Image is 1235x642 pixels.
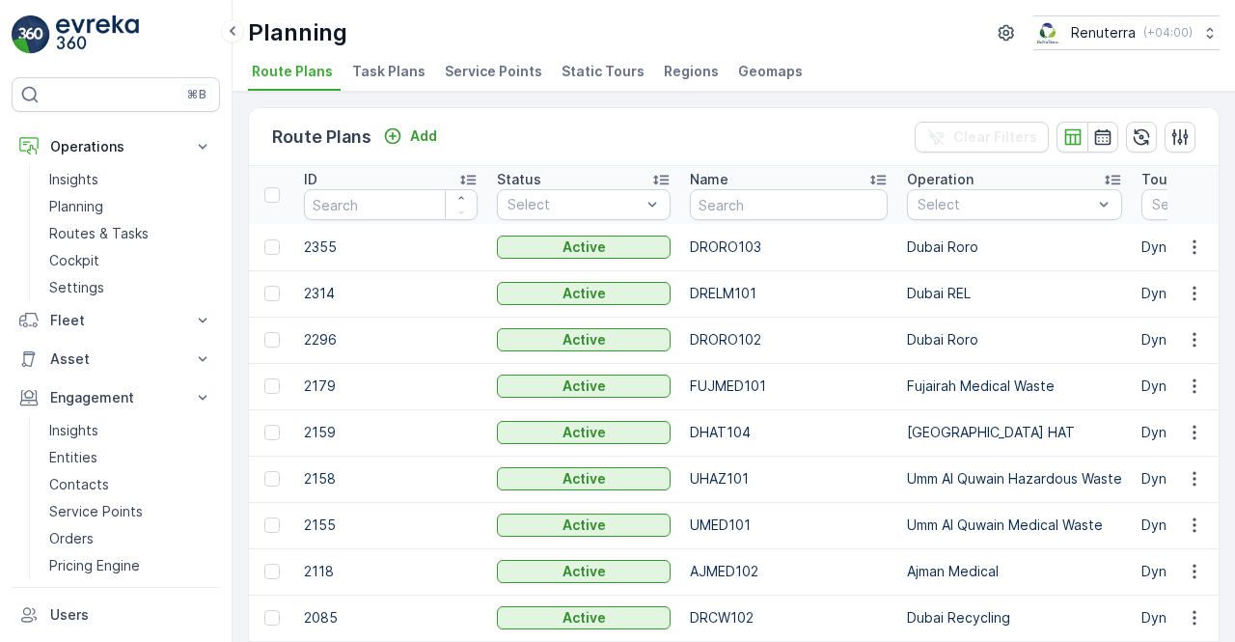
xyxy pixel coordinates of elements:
[1141,170,1210,189] p: Tour Type
[49,197,103,216] p: Planning
[690,237,888,257] p: DRORO103
[497,514,671,537] button: Active
[907,469,1122,488] p: Umm Al Quwain Hazardous Waste
[264,425,280,440] div: Toggle Row Selected
[264,286,280,301] div: Toggle Row Selected
[187,87,206,102] p: ⌘B
[690,284,888,303] p: DRELM101
[690,608,888,628] p: DRCW102
[497,375,671,398] button: Active
[563,377,606,396] p: Active
[907,330,1122,349] p: Dubai Roro
[690,562,888,581] p: AJMED102
[12,127,220,166] button: Operations
[304,423,478,442] p: 2159
[915,122,1049,153] button: Clear Filters
[953,127,1037,147] p: Clear Filters
[497,170,541,189] p: Status
[41,525,220,552] a: Orders
[49,421,98,440] p: Insights
[304,608,478,628] p: 2085
[497,606,671,629] button: Active
[272,124,371,151] p: Route Plans
[304,170,317,189] p: ID
[563,608,606,628] p: Active
[49,251,99,270] p: Cockpit
[264,610,280,626] div: Toggle Row Selected
[563,423,606,442] p: Active
[49,278,104,297] p: Settings
[410,126,437,146] p: Add
[497,421,671,444] button: Active
[690,423,888,442] p: DHAT104
[264,564,280,579] div: Toggle Row Selected
[563,562,606,581] p: Active
[50,388,181,407] p: Engagement
[264,332,280,348] div: Toggle Row Selected
[907,562,1122,581] p: Ajman Medical
[304,330,478,349] p: 2296
[248,17,347,48] p: Planning
[304,377,478,396] p: 2179
[690,330,888,349] p: DRORO102
[41,274,220,301] a: Settings
[375,125,445,148] button: Add
[508,195,641,214] p: Select
[41,471,220,498] a: Contacts
[41,444,220,471] a: Entities
[264,239,280,255] div: Toggle Row Selected
[497,467,671,490] button: Active
[41,166,220,193] a: Insights
[12,378,220,417] button: Engagement
[41,498,220,525] a: Service Points
[1143,25,1193,41] p: ( +04:00 )
[1071,23,1136,42] p: Renuterra
[907,170,974,189] p: Operation
[304,284,478,303] p: 2314
[50,137,181,156] p: Operations
[445,62,542,81] span: Service Points
[497,282,671,305] button: Active
[264,471,280,487] div: Toggle Row Selected
[49,529,94,548] p: Orders
[41,247,220,274] a: Cockpit
[563,330,606,349] p: Active
[49,475,109,494] p: Contacts
[304,562,478,581] p: 2118
[690,170,728,189] p: Name
[12,15,50,54] img: logo
[907,516,1122,535] p: Umm Al Quwain Medical Waste
[49,170,98,189] p: Insights
[252,62,333,81] span: Route Plans
[304,189,478,220] input: Search
[690,189,888,220] input: Search
[12,340,220,378] button: Asset
[907,284,1122,303] p: Dubai REL
[50,349,181,369] p: Asset
[41,417,220,444] a: Insights
[563,516,606,535] p: Active
[563,469,606,488] p: Active
[41,193,220,220] a: Planning
[41,552,220,579] a: Pricing Engine
[49,556,140,575] p: Pricing Engine
[907,423,1122,442] p: [GEOGRAPHIC_DATA] HAT
[907,237,1122,257] p: Dubai Roro
[49,502,143,521] p: Service Points
[690,516,888,535] p: UMED101
[690,469,888,488] p: UHAZ101
[12,596,220,634] a: Users
[12,301,220,340] button: Fleet
[497,328,671,351] button: Active
[50,605,212,625] p: Users
[50,311,181,330] p: Fleet
[304,469,478,488] p: 2158
[563,237,606,257] p: Active
[738,62,803,81] span: Geomaps
[918,195,1092,214] p: Select
[304,516,478,535] p: 2155
[562,62,645,81] span: Static Tours
[49,224,149,243] p: Routes & Tasks
[497,560,671,583] button: Active
[907,377,1122,396] p: Fujairah Medical Waste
